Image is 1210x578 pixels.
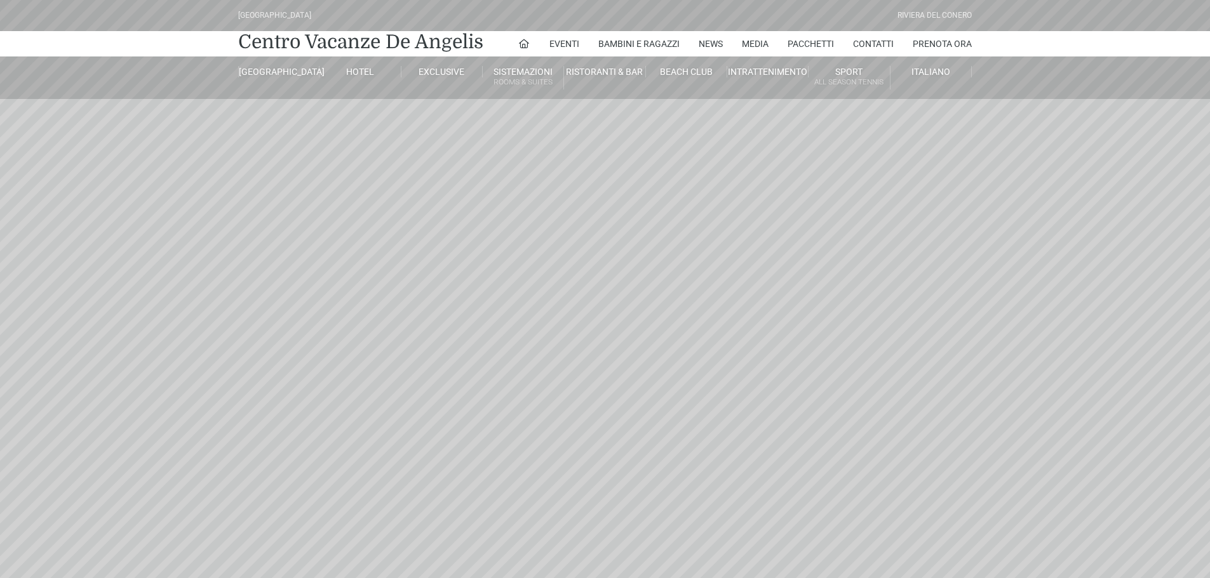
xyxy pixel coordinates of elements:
[727,66,809,77] a: Intrattenimento
[911,67,950,77] span: Italiano
[891,66,972,77] a: Italiano
[788,31,834,56] a: Pacchetti
[238,29,483,55] a: Centro Vacanze De Angelis
[913,31,972,56] a: Prenota Ora
[809,76,889,88] small: All Season Tennis
[598,31,680,56] a: Bambini e Ragazzi
[483,76,563,88] small: Rooms & Suites
[699,31,723,56] a: News
[238,10,311,22] div: [GEOGRAPHIC_DATA]
[564,66,645,77] a: Ristoranti & Bar
[401,66,483,77] a: Exclusive
[238,66,319,77] a: [GEOGRAPHIC_DATA]
[853,31,894,56] a: Contatti
[742,31,769,56] a: Media
[483,66,564,89] a: SistemazioniRooms & Suites
[549,31,579,56] a: Eventi
[646,66,727,77] a: Beach Club
[897,10,972,22] div: Riviera Del Conero
[319,66,401,77] a: Hotel
[809,66,890,89] a: SportAll Season Tennis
